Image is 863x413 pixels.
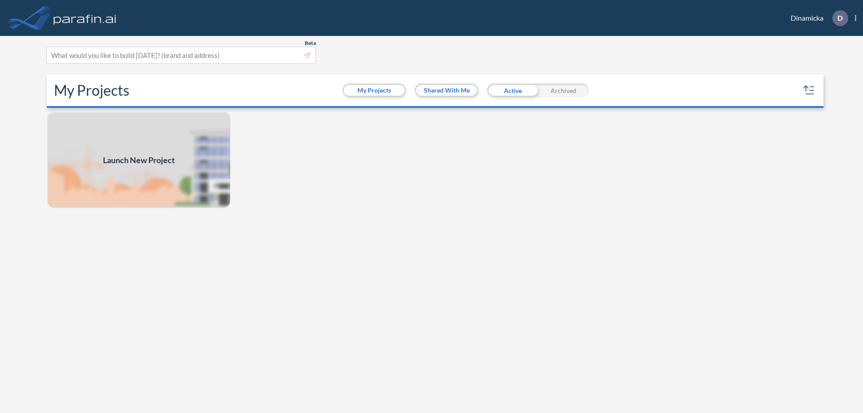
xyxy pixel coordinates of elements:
[344,85,405,96] button: My Projects
[305,40,316,47] span: Beta
[802,83,816,98] button: sort
[103,154,175,166] span: Launch New Project
[487,84,538,97] div: Active
[538,84,589,97] div: Archived
[777,10,856,26] div: Dinamicka
[54,82,129,99] h2: My Projects
[47,111,231,209] img: add
[47,111,231,209] a: Launch New Project
[837,14,843,22] p: D
[416,85,477,96] button: Shared With Me
[52,9,118,27] img: logo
